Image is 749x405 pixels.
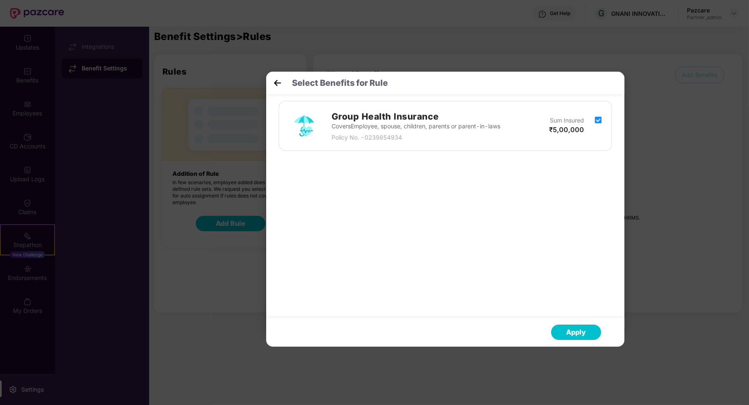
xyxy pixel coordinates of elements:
img: svg+xml;base64,PHN2ZyB4bWxucz0iaHR0cDovL3d3dy53My5vcmcvMjAwMC9zdmciIHdpZHRoPSI3MiIgaGVpZ2h0PSI3Mi... [289,111,319,141]
h2: Group Health Insurance [332,110,500,123]
span: ₹5,00,000 [549,125,584,134]
img: back-arrow [271,77,284,89]
button: Apply [551,325,601,340]
span: Select Benefits for Rule [292,77,388,88]
p: Covers Employee, spouse, children, parents or parent-in-laws [332,122,500,131]
p: Sum Insured [550,116,584,125]
p: Policy No. - 0239854934 [332,133,500,142]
